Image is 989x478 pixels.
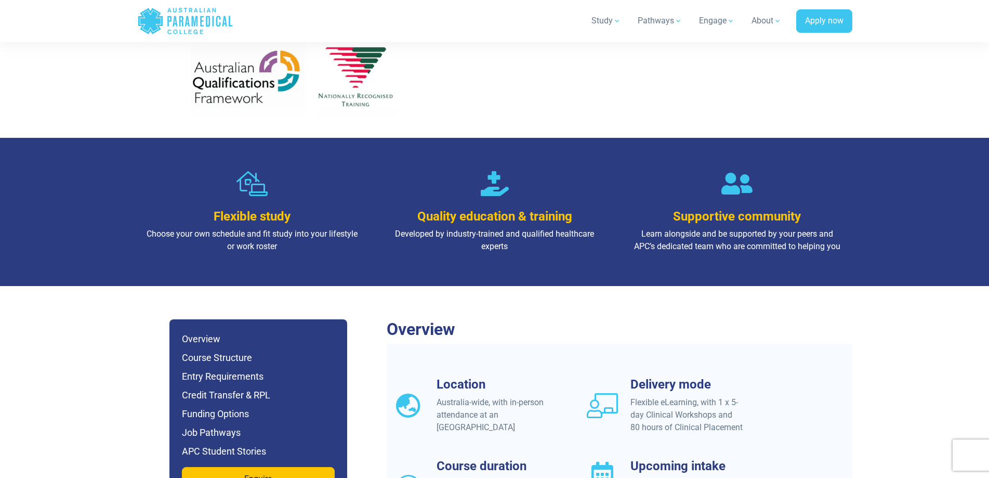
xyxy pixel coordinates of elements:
[182,444,335,459] h6: APC Student Stories
[137,4,233,38] a: Australian Paramedical College
[182,369,335,384] h6: Entry Requirements
[387,319,852,339] h2: Overview
[146,209,359,224] h3: Flexible study
[631,6,689,35] a: Pathways
[182,425,335,440] h6: Job Pathways
[182,407,335,421] h6: Funding Options
[796,9,852,33] a: Apply now
[630,228,844,253] p: Learn alongside and be supported by your peers and APC’s dedicated team who are committed to help...
[693,6,741,35] a: Engage
[182,388,335,403] h6: Credit Transfer & RPL
[182,351,335,365] h6: Course Structure
[630,396,743,434] div: Flexible eLearning, with 1 x 5-day Clinical Workshops and 80 hours of Clinical Placement
[388,228,601,253] p: Developed by industry-trained and qualified healthcare experts
[630,459,743,474] h3: Upcoming intake
[437,377,549,392] h3: Location
[437,396,549,434] div: Australia-wide, with in-person attendance at an [GEOGRAPHIC_DATA]
[745,6,788,35] a: About
[388,209,601,224] h3: Quality education & training
[182,332,335,346] h6: Overview
[630,377,743,392] h3: Delivery mode
[585,6,627,35] a: Study
[146,228,359,253] p: Choose your own schedule and fit study into your lifestyle or work roster
[630,209,844,224] h3: Supportive community
[437,459,549,474] h3: Course duration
